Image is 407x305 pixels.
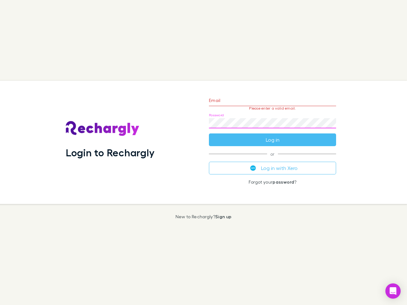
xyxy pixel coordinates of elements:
[176,214,232,219] p: New to Rechargly?
[66,146,155,159] h1: Login to Rechargly
[209,133,336,146] button: Log in
[215,214,231,219] a: Sign up
[209,180,336,185] p: Forgot your ?
[209,162,336,174] button: Log in with Xero
[209,106,336,111] p: Please enter a valid email.
[209,113,224,118] label: Password
[385,283,401,299] div: Open Intercom Messenger
[66,121,140,136] img: Rechargly's Logo
[272,179,294,185] a: password
[250,165,256,171] img: Xero's logo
